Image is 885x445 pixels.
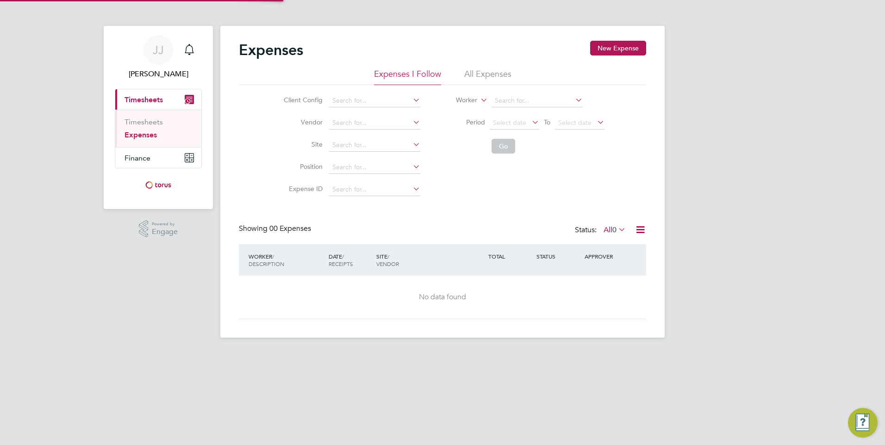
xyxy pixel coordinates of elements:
[493,118,526,127] span: Select date
[125,154,150,162] span: Finance
[115,110,201,147] div: Timesheets
[239,41,303,59] h2: Expenses
[281,162,323,171] label: Position
[590,41,646,56] button: New Expense
[272,253,274,260] span: /
[374,68,441,85] li: Expenses I Follow
[612,225,617,235] span: 0
[239,224,313,234] div: Showing
[142,178,175,192] img: torus-logo-retina.png
[486,248,534,265] div: TOTAL
[387,253,389,260] span: /
[436,96,477,105] label: Worker
[125,95,163,104] span: Timesheets
[329,260,353,267] span: RECEIPTS
[281,140,323,148] label: Site
[125,117,163,126] a: Timesheets
[249,260,284,267] span: DESCRIPTION
[115,68,202,80] span: Jee James
[115,148,201,168] button: Finance
[329,94,420,107] input: Search for...
[329,117,420,130] input: Search for...
[152,228,178,236] span: Engage
[604,225,626,235] label: All
[281,96,323,104] label: Client Config
[248,292,637,302] div: No data found
[125,130,157,139] a: Expenses
[326,248,374,272] div: DATE
[152,220,178,228] span: Powered by
[848,408,878,438] button: Engage Resource Center
[153,44,164,56] span: JJ
[269,224,311,233] span: 00 Expenses
[329,139,420,152] input: Search for...
[558,118,592,127] span: Select date
[246,248,326,272] div: WORKER
[342,253,344,260] span: /
[115,89,201,110] button: Timesheets
[115,35,202,80] a: JJ[PERSON_NAME]
[281,118,323,126] label: Vendor
[492,139,515,154] button: Go
[541,116,553,128] span: To
[329,161,420,174] input: Search for...
[281,185,323,193] label: Expense ID
[376,260,399,267] span: VENDOR
[443,118,485,126] label: Period
[492,94,583,107] input: Search for...
[575,224,628,237] div: Status:
[115,178,202,192] a: Go to home page
[534,248,582,265] div: STATUS
[374,248,486,272] div: SITE
[329,183,420,196] input: Search for...
[464,68,511,85] li: All Expenses
[139,220,178,238] a: Powered byEngage
[582,248,630,265] div: APPROVER
[104,26,213,209] nav: Main navigation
